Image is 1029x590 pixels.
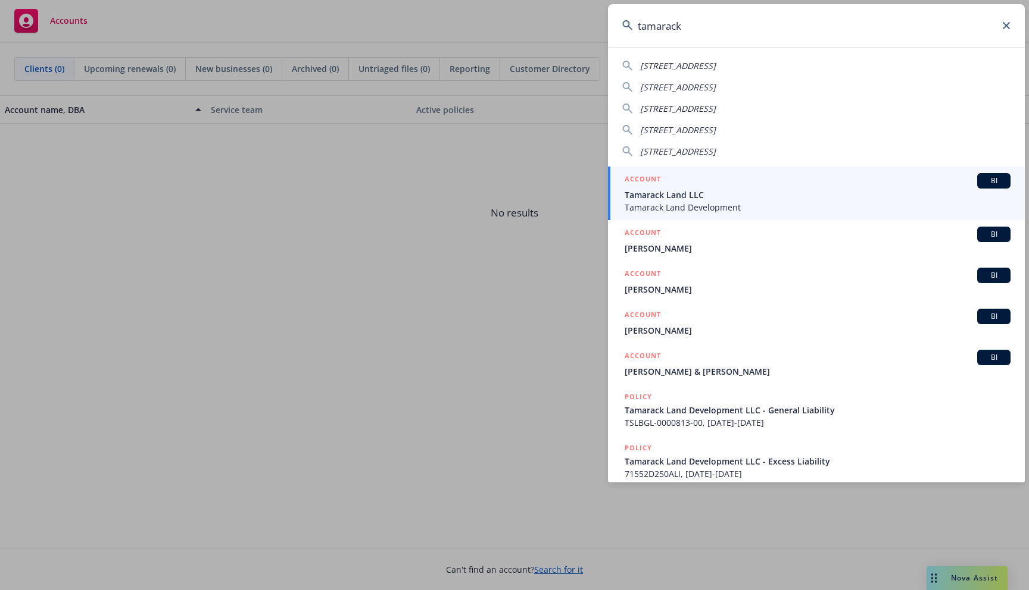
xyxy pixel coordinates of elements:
span: BI [982,311,1006,322]
h5: POLICY [625,442,652,454]
h5: ACCOUNT [625,309,661,323]
h5: ACCOUNT [625,173,661,187]
a: POLICYTamarack Land Development LLC - General LiabilityTSLBGL-0000813-00, [DATE]-[DATE] [608,384,1025,435]
a: ACCOUNTBI[PERSON_NAME] [608,302,1025,343]
span: TSLBGL-0000813-00, [DATE]-[DATE] [625,416,1011,429]
a: POLICYTamarack Land Development LLC - Excess Liability71552D250ALI, [DATE]-[DATE] [608,435,1025,487]
a: ACCOUNTBITamarack Land LLCTamarack Land Development [608,167,1025,220]
a: ACCOUNTBI[PERSON_NAME] [608,220,1025,261]
span: BI [982,352,1006,363]
span: [PERSON_NAME] [625,283,1011,296]
span: [STREET_ADDRESS] [640,124,716,136]
span: [STREET_ADDRESS] [640,146,716,157]
span: 71552D250ALI, [DATE]-[DATE] [625,467,1011,480]
span: BI [982,229,1006,240]
span: BI [982,175,1006,186]
span: Tamarack Land LLC [625,189,1011,201]
h5: POLICY [625,391,652,403]
h5: ACCOUNT [625,350,661,364]
span: [STREET_ADDRESS] [640,60,716,71]
span: [PERSON_NAME] [625,324,1011,337]
h5: ACCOUNT [625,227,661,241]
span: [STREET_ADDRESS] [640,81,716,93]
span: [STREET_ADDRESS] [640,103,716,114]
span: Tamarack Land Development LLC - Excess Liability [625,455,1011,467]
a: ACCOUNTBI[PERSON_NAME] [608,261,1025,302]
a: ACCOUNTBI[PERSON_NAME] & [PERSON_NAME] [608,343,1025,384]
h5: ACCOUNT [625,268,661,282]
span: Tamarack Land Development LLC - General Liability [625,404,1011,416]
input: Search... [608,4,1025,47]
span: [PERSON_NAME] [625,242,1011,255]
span: BI [982,270,1006,281]
span: Tamarack Land Development [625,201,1011,214]
span: [PERSON_NAME] & [PERSON_NAME] [625,365,1011,378]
